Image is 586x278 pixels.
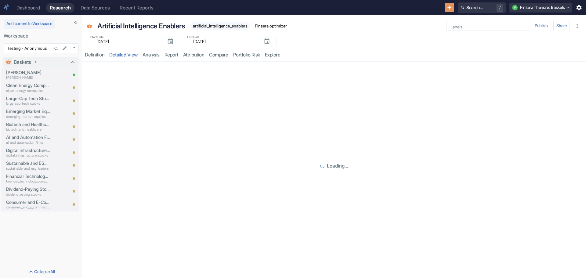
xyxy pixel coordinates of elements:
a: Digital Infrastructure Stocksdigital_infrastructure_stocks [6,147,50,158]
p: Clean Energy Companies [6,82,50,89]
a: Dividend-Paying Stocksdividend_paying_stocks [6,186,50,197]
button: Search... [52,45,61,53]
a: Data Sources [77,3,114,13]
a: Sustainable and ESG Leaderssustainable_and_esg_leaders [6,160,50,171]
p: [PERSON_NAME] [6,75,50,80]
p: AI and Automation Firms [6,134,50,141]
div: Research [50,5,71,11]
a: Dashboard [13,3,44,13]
p: digital_infrastructure_stocks [6,153,50,158]
p: Emerging Market Equities [6,108,50,115]
div: Data Sources [81,5,110,11]
p: emerging_market_equities [6,114,50,119]
input: yyyy-mm-dd [93,38,162,45]
div: F [512,5,518,10]
button: FFinsera Thematic Baskets [509,3,572,13]
a: detailed view [107,49,140,61]
button: New Resource [445,3,454,13]
p: Artificial Intelligence Enablers [97,21,185,31]
a: Portfolio Risk [231,49,262,61]
button: edit [60,44,69,52]
a: Explore [262,49,283,61]
a: Financial Technology Companiesfinancial_technology_companies [6,173,50,184]
p: biotech_and_healthcare [6,127,50,132]
button: Add current to Workspace [4,19,55,29]
a: Research [46,3,74,13]
div: Baskets11 [2,57,79,68]
p: consumer_and_e_commerce_businesses [6,205,50,210]
div: resource tabs [82,49,586,61]
a: compare [207,49,231,61]
p: [PERSON_NAME] [6,69,50,76]
p: Digital Infrastructure Stocks [6,147,50,154]
p: Sustainable and ESG Leaders [6,160,50,167]
p: Dividend-Paying Stocks [6,186,50,193]
a: report [162,49,181,61]
p: Consumer and E-Commerce Businesses [6,199,50,206]
a: Consumer and E-Commerce Businessesconsumer_and_e_commerce_businesses [6,199,50,210]
p: Biotech and Healthcare [6,121,50,128]
button: Publish [532,21,551,31]
div: Testing - Anonymous [4,43,79,53]
a: Clean Energy Companiesclean_energy_companies [6,82,50,93]
button: Collapse Sidebar [71,18,80,27]
button: Share [553,21,570,31]
div: Artificial Intelligence Enablers [96,19,187,33]
a: Biotech and Healthcarebiotech_and_healthcare [6,121,50,132]
span: Basket [87,23,92,30]
div: Recent Reports [120,5,154,11]
input: yyyy-mm-dd [190,38,259,45]
div: Definition [85,52,104,58]
p: sustainable_and_esg_leaders [6,166,50,171]
p: Large-Cap Tech Stocks [6,95,50,102]
p: dividend_paying_stocks [6,192,50,197]
a: attribution [181,49,207,61]
span: Finsera optimizer [253,23,289,28]
p: Workspace [4,32,79,40]
p: ai_and_automation_firms [6,140,50,145]
a: Recent Reports [116,3,157,13]
a: AI and Automation Firmsai_and_automation_firms [6,134,50,145]
a: analysis [140,49,162,61]
span: 11 [33,60,39,65]
button: Search.../ [458,2,506,13]
p: Baskets [14,59,31,66]
p: large_cap_tech_stocks [6,101,50,106]
button: Collapse All [1,267,81,277]
p: financial_technology_companies [6,179,50,184]
div: Dashboard [16,5,40,11]
p: Financial Technology Companies [6,173,50,180]
p: Loading... [327,162,348,170]
span: artificial_intelligence_enablers [190,23,250,28]
label: Start Date [90,35,104,39]
label: End Date [187,35,200,39]
a: Large-Cap Tech Stockslarge_cap_tech_stocks [6,95,50,106]
a: Emerging Market Equitiesemerging_market_equities [6,108,50,119]
a: [PERSON_NAME][PERSON_NAME] [6,69,50,80]
p: clean_energy_companies [6,88,50,93]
